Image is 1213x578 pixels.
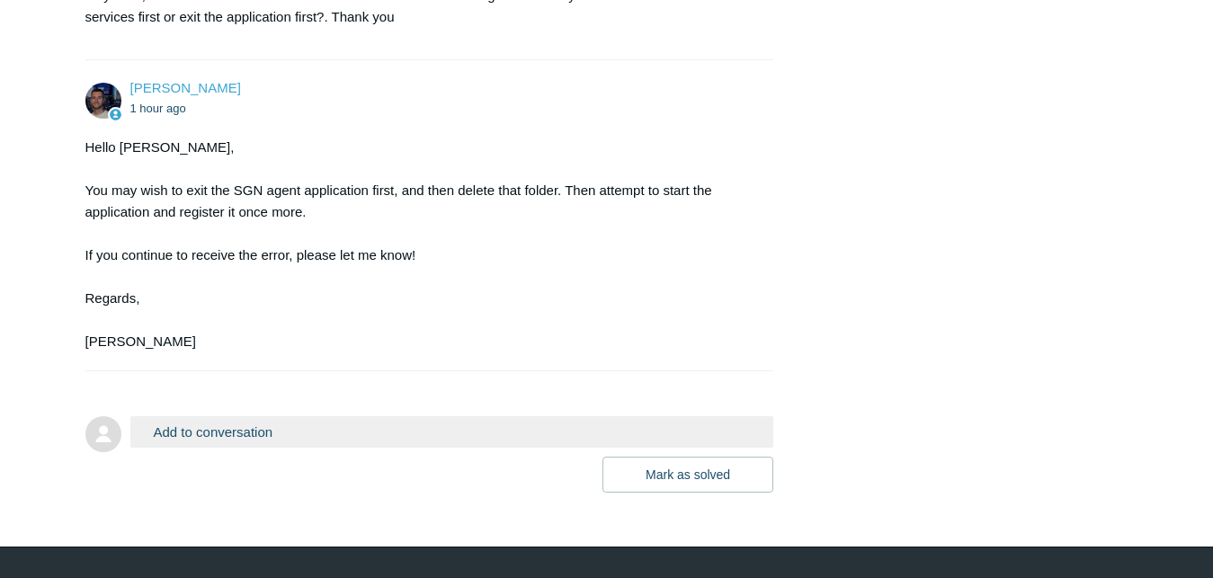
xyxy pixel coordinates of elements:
[130,416,774,448] button: Add to conversation
[85,137,756,352] div: Hello [PERSON_NAME], You may wish to exit the SGN agent application first, and then delete that f...
[130,102,186,115] time: 09/12/2025, 00:25
[130,80,241,95] span: Connor Davis
[602,457,773,493] button: Mark as solved
[130,80,241,95] a: [PERSON_NAME]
